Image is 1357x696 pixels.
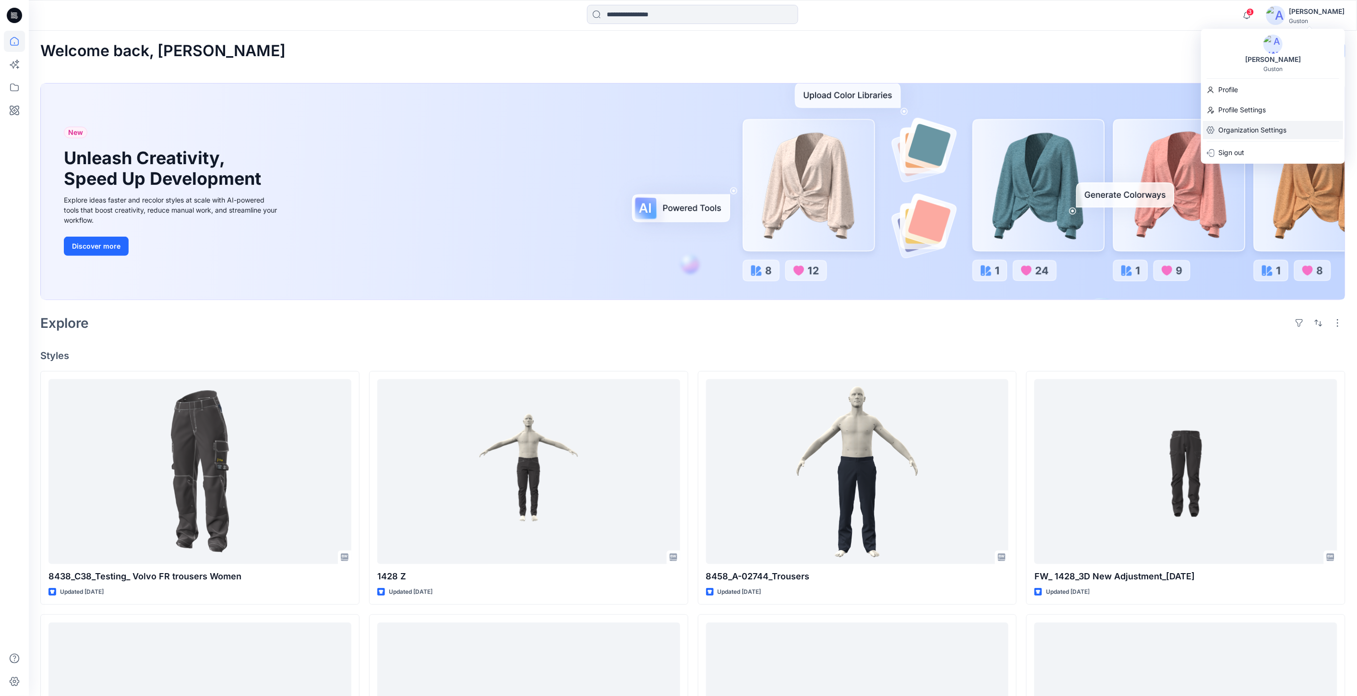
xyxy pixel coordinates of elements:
div: [PERSON_NAME] [1289,6,1345,17]
div: Explore ideas faster and recolor styles at scale with AI-powered tools that boost creativity, red... [64,195,280,225]
span: 3 [1247,8,1254,16]
p: Updated [DATE] [389,587,432,597]
p: Profile [1218,81,1238,99]
a: 1428 Z [377,379,680,564]
a: 8458_A-02744_Trousers [706,379,1009,564]
h1: Unleash Creativity, Speed Up Development [64,148,265,189]
p: 8438_C38_Testing_ Volvo FR trousers Women [48,570,351,583]
h2: Explore [40,315,89,331]
p: Sign out [1218,144,1244,162]
p: Updated [DATE] [1046,587,1090,597]
img: avatar [1263,35,1283,54]
a: Profile Settings [1201,101,1345,119]
p: Updated [DATE] [60,587,104,597]
div: Guston [1263,65,1283,72]
p: FW_ 1428_3D New Adjustment_[DATE] [1034,570,1337,583]
a: Organization Settings [1201,121,1345,139]
div: [PERSON_NAME] [1239,54,1307,65]
p: 1428 Z [377,570,680,583]
h2: Welcome back, [PERSON_NAME] [40,42,286,60]
a: 8438_C38_Testing_ Volvo FR trousers Women [48,379,351,564]
a: FW_ 1428_3D New Adjustment_09-09-2025 [1034,379,1337,564]
button: Discover more [64,237,129,256]
a: Profile [1201,81,1345,99]
img: avatar [1266,6,1285,25]
h4: Styles [40,350,1345,361]
div: Guston [1289,17,1345,24]
span: New [68,127,83,138]
p: 8458_A-02744_Trousers [706,570,1009,583]
p: Updated [DATE] [718,587,761,597]
p: Profile Settings [1218,101,1266,119]
p: Organization Settings [1218,121,1286,139]
a: Discover more [64,237,280,256]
